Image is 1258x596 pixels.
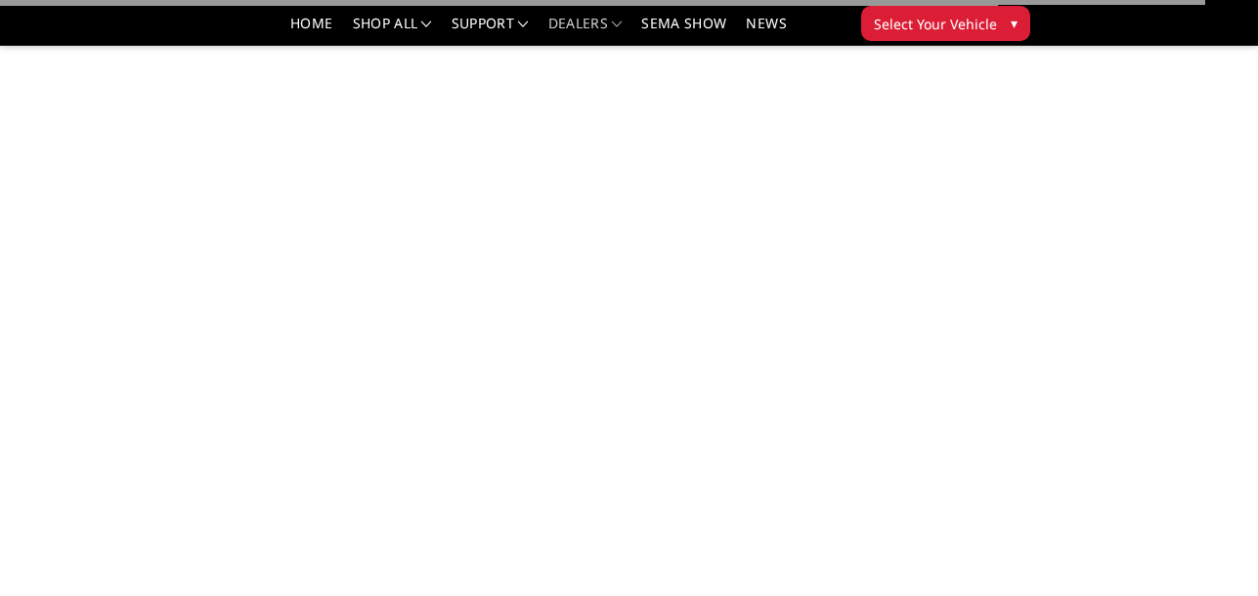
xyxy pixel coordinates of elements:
a: Support [452,17,529,45]
a: SEMA Show [641,17,726,45]
span: Select Your Vehicle [874,14,997,34]
a: Home [290,17,332,45]
span: ▾ [1011,13,1018,33]
iframe: Chat Widget [1160,502,1258,596]
a: shop all [353,17,432,45]
button: Select Your Vehicle [861,6,1030,41]
a: News [746,17,786,45]
a: Dealers [548,17,623,45]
